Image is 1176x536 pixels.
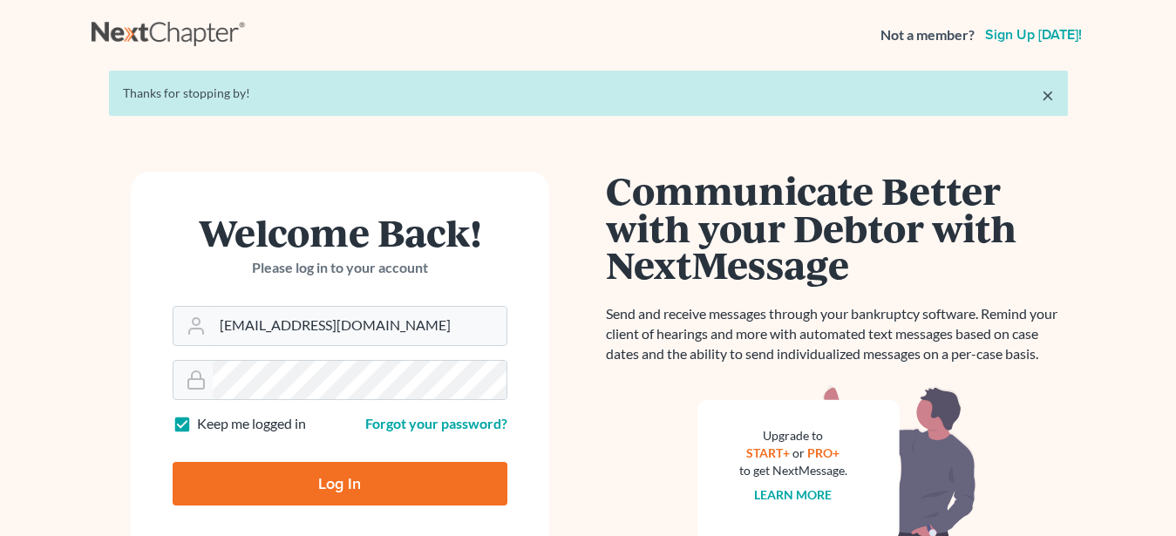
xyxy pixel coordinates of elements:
[365,415,507,431] a: Forgot your password?
[739,462,847,479] div: to get NextMessage.
[1042,85,1054,105] a: ×
[807,445,840,460] a: PRO+
[739,427,847,444] div: Upgrade to
[606,172,1068,283] h1: Communicate Better with your Debtor with NextMessage
[746,445,790,460] a: START+
[606,304,1068,364] p: Send and receive messages through your bankruptcy software. Remind your client of hearings and mo...
[173,258,507,278] p: Please log in to your account
[754,487,832,502] a: Learn more
[213,307,506,345] input: Email Address
[173,462,507,505] input: Log In
[197,414,306,434] label: Keep me logged in
[123,85,1054,102] div: Thanks for stopping by!
[173,214,507,251] h1: Welcome Back!
[792,445,805,460] span: or
[982,28,1085,42] a: Sign up [DATE]!
[880,25,975,45] strong: Not a member?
